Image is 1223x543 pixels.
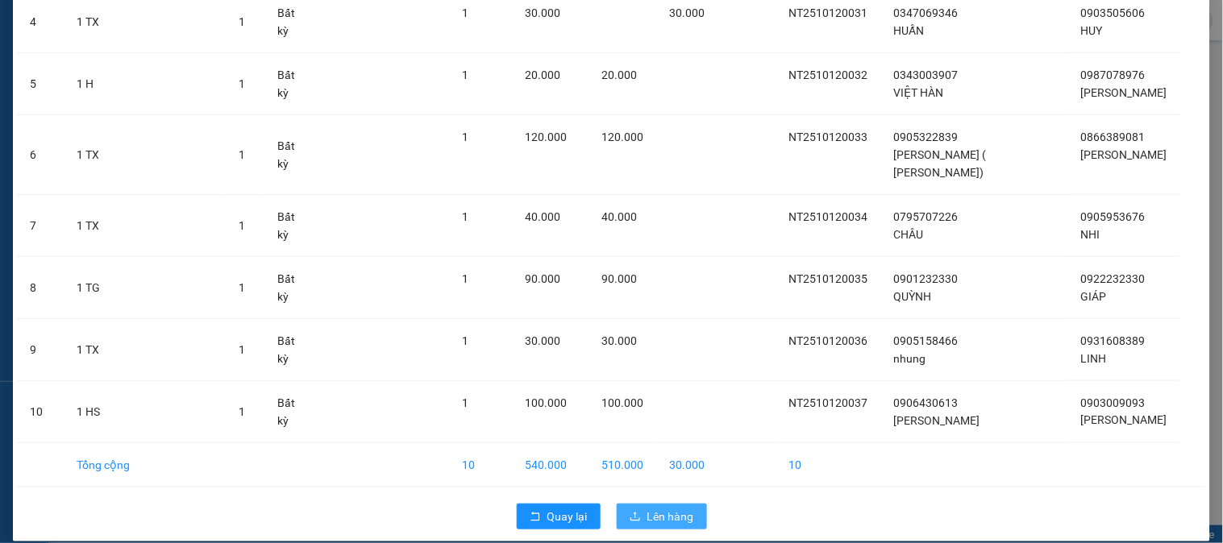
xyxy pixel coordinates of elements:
[239,281,245,294] span: 1
[64,381,226,443] td: 1 HS
[462,131,468,143] span: 1
[894,131,959,143] span: 0905322839
[526,131,568,143] span: 120.000
[64,53,226,115] td: 1 H
[1081,131,1146,143] span: 0866389081
[64,115,226,195] td: 1 TX
[239,219,245,232] span: 1
[462,334,468,347] span: 1
[17,257,64,319] td: 8
[1081,24,1103,37] span: HUY
[264,53,319,115] td: Bất kỳ
[894,228,924,241] span: CHÂU
[776,443,881,487] td: 10
[1081,6,1146,19] span: 0903505606
[894,352,926,365] span: nhung
[789,131,868,143] span: NT2510120033
[239,148,245,161] span: 1
[894,210,959,223] span: 0795707226
[894,6,959,19] span: 0347069346
[1081,272,1146,285] span: 0922232330
[1081,68,1146,81] span: 0987078976
[789,6,868,19] span: NT2510120031
[657,443,718,487] td: 30.000
[264,319,319,381] td: Bất kỳ
[526,68,561,81] span: 20.000
[894,396,959,409] span: 0906430613
[894,414,980,427] span: [PERSON_NAME]
[264,115,319,195] td: Bất kỳ
[1081,334,1146,347] span: 0931608389
[617,504,707,529] button: uploadLên hàng
[462,210,468,223] span: 1
[589,443,657,487] td: 510.000
[449,443,512,487] td: 10
[602,68,638,81] span: 20.000
[239,405,245,418] span: 1
[894,272,959,285] span: 0901232330
[462,396,468,409] span: 1
[1081,210,1146,223] span: 0905953676
[17,195,64,257] td: 7
[239,15,245,28] span: 1
[526,334,561,347] span: 30.000
[894,86,944,99] span: VIỆT HÀN
[526,6,561,19] span: 30.000
[264,257,319,319] td: Bất kỳ
[239,77,245,90] span: 1
[17,319,64,381] td: 9
[462,272,468,285] span: 1
[894,334,959,347] span: 0905158466
[264,195,319,257] td: Bất kỳ
[789,68,868,81] span: NT2510120032
[1081,396,1146,409] span: 0903009093
[17,115,64,195] td: 6
[1081,290,1107,303] span: GIÁP
[789,210,868,223] span: NT2510120034
[789,396,868,409] span: NT2510120037
[894,290,932,303] span: QUỲNH
[513,443,589,487] td: 540.000
[1081,414,1167,427] span: [PERSON_NAME]
[894,24,925,37] span: HUẤN
[1081,352,1107,365] span: LINH
[64,195,226,257] td: 1 TX
[547,508,588,525] span: Quay lại
[526,396,568,409] span: 100.000
[602,272,638,285] span: 90.000
[17,381,64,443] td: 10
[1081,148,1167,161] span: [PERSON_NAME]
[517,504,601,529] button: rollbackQuay lại
[64,257,226,319] td: 1 TG
[526,210,561,223] span: 40.000
[462,6,468,19] span: 1
[602,396,644,409] span: 100.000
[1081,86,1167,99] span: [PERSON_NAME]
[894,68,959,81] span: 0343003907
[602,334,638,347] span: 30.000
[630,511,641,524] span: upload
[670,6,705,19] span: 30.000
[239,343,245,356] span: 1
[602,131,644,143] span: 120.000
[526,272,561,285] span: 90.000
[17,53,64,115] td: 5
[602,210,638,223] span: 40.000
[530,511,541,524] span: rollback
[64,319,226,381] td: 1 TX
[789,334,868,347] span: NT2510120036
[462,68,468,81] span: 1
[647,508,694,525] span: Lên hàng
[1081,228,1100,241] span: NHI
[264,381,319,443] td: Bất kỳ
[789,272,868,285] span: NT2510120035
[64,443,226,487] td: Tổng cộng
[894,148,987,179] span: [PERSON_NAME] ( [PERSON_NAME])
